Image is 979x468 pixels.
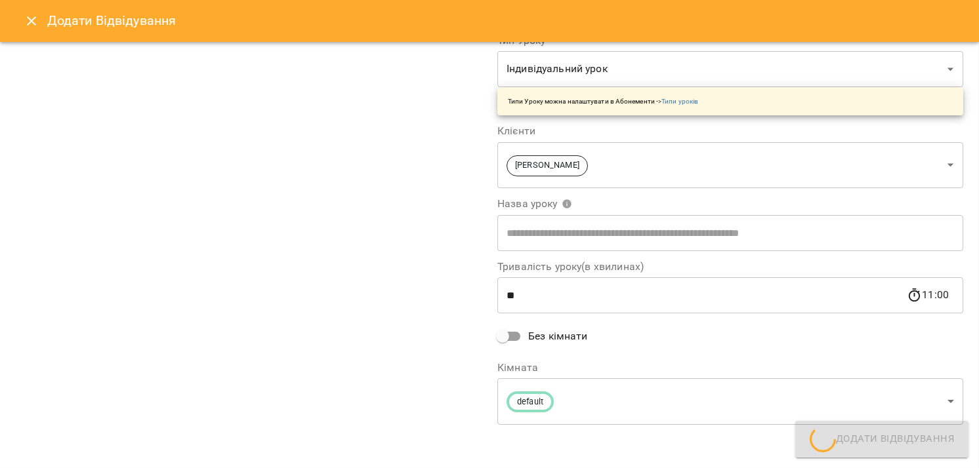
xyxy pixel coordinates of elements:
[497,51,963,88] div: Індивідуальний урок
[47,10,177,31] h6: Додати Відвідування
[507,159,587,172] span: [PERSON_NAME]
[528,328,588,344] span: Без кімнати
[497,199,572,209] span: Назва уроку
[497,362,963,373] label: Кімната
[497,378,963,425] div: default
[509,396,551,408] span: default
[497,126,963,136] label: Клієнти
[497,35,963,46] label: Тип Уроку
[16,5,47,37] button: Close
[497,142,963,188] div: [PERSON_NAME]
[661,98,698,105] a: Типи уроків
[497,262,963,272] label: Тривалість уроку(в хвилинах)
[562,199,572,209] svg: Вкажіть назву уроку або виберіть клієнтів
[508,96,698,106] p: Типи Уроку можна налаштувати в Абонементи ->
